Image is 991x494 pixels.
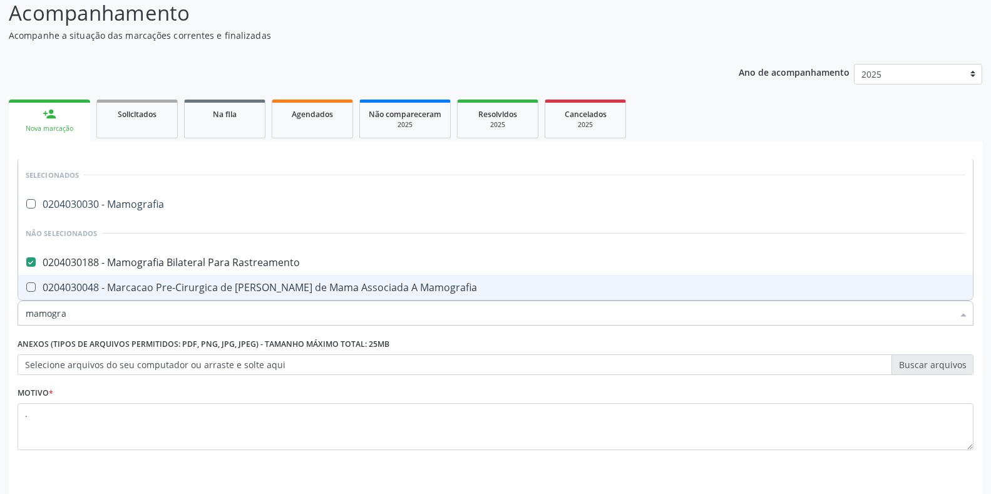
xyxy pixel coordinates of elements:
label: Anexos (Tipos de arquivos permitidos: PDF, PNG, JPG, JPEG) - Tamanho máximo total: 25MB [18,335,389,354]
span: Solicitados [118,109,157,120]
div: 0204030048 - Marcacao Pre-Cirurgica de [PERSON_NAME] de Mama Associada A Mamografia [26,282,965,292]
div: 2025 [554,120,617,130]
div: 2025 [369,120,441,130]
p: Ano de acompanhamento [739,64,850,80]
div: person_add [43,107,56,121]
p: Acompanhe a situação das marcações correntes e finalizadas [9,29,691,42]
span: Não compareceram [369,109,441,120]
div: 2025 [466,120,529,130]
span: Cancelados [565,109,607,120]
span: Na fila [213,109,237,120]
span: Resolvidos [478,109,517,120]
input: Buscar por procedimentos [26,301,953,326]
label: Motivo [18,384,53,403]
span: Agendados [292,109,333,120]
div: Nova marcação [18,124,81,133]
div: 0204030030 - Mamografia [26,199,965,209]
div: 0204030188 - Mamografia Bilateral Para Rastreamento [26,257,965,267]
